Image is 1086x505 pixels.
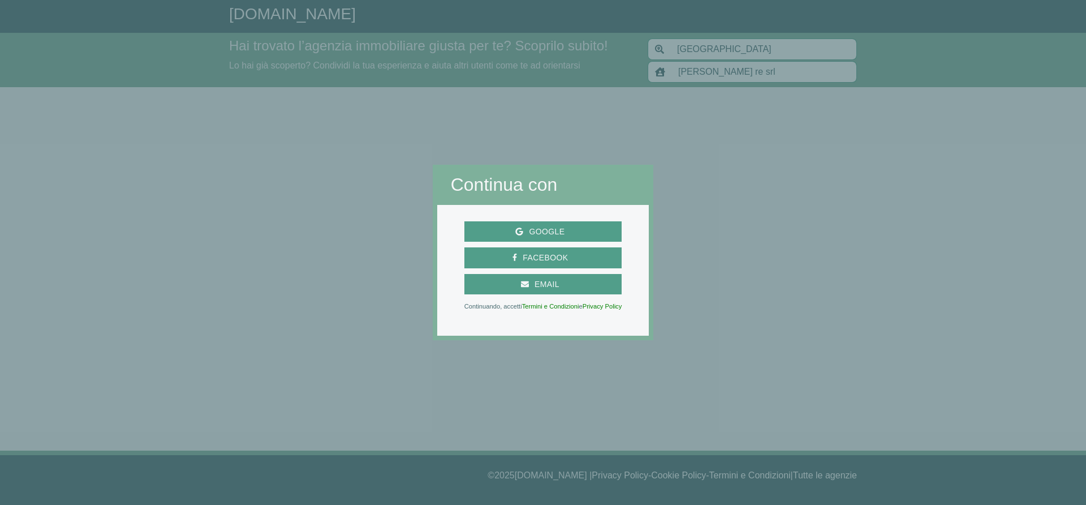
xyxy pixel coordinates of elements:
[529,277,565,292] span: Email
[464,221,622,242] button: Google
[523,225,570,239] span: Google
[517,251,574,265] span: Facebook
[464,274,622,295] button: Email
[583,303,622,310] a: Privacy Policy
[451,174,636,195] h2: Continua con
[522,303,579,310] a: Termini e Condizioni
[464,247,622,268] button: Facebook
[464,303,622,309] p: Continuando, accetti e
